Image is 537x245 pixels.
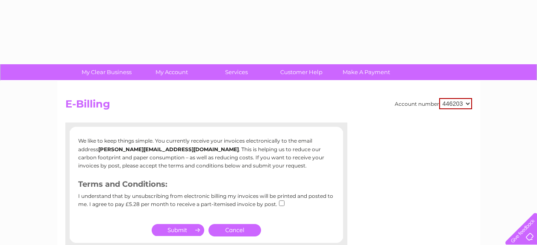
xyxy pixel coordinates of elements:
[78,193,335,213] div: I understand that by unsubscribing from electronic billing my invoices will be printed and posted...
[71,64,142,80] a: My Clear Business
[331,64,402,80] a: Make A Payment
[395,98,472,109] div: Account number
[136,64,207,80] a: My Account
[152,224,204,236] input: Submit
[78,137,335,170] p: We like to keep things simple. You currently receive your invoices electronically to the email ad...
[78,178,335,193] h3: Terms and Conditions:
[266,64,337,80] a: Customer Help
[201,64,272,80] a: Services
[98,146,239,152] b: [PERSON_NAME][EMAIL_ADDRESS][DOMAIN_NAME]
[65,98,472,114] h2: E-Billing
[208,224,261,236] a: Cancel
